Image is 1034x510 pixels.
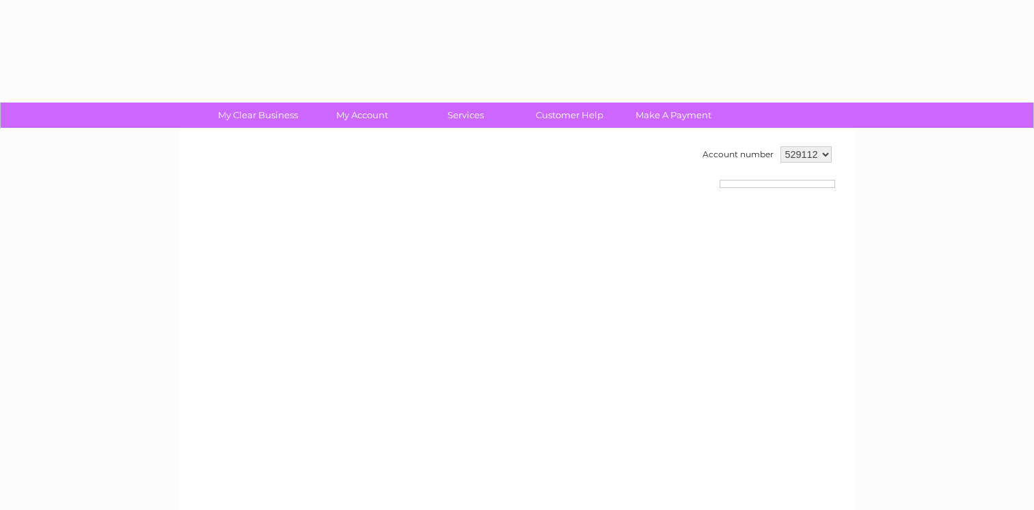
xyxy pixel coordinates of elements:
a: Customer Help [513,103,626,128]
td: Account number [699,143,777,166]
a: My Account [305,103,418,128]
a: My Clear Business [202,103,314,128]
a: Make A Payment [617,103,730,128]
a: Services [409,103,522,128]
